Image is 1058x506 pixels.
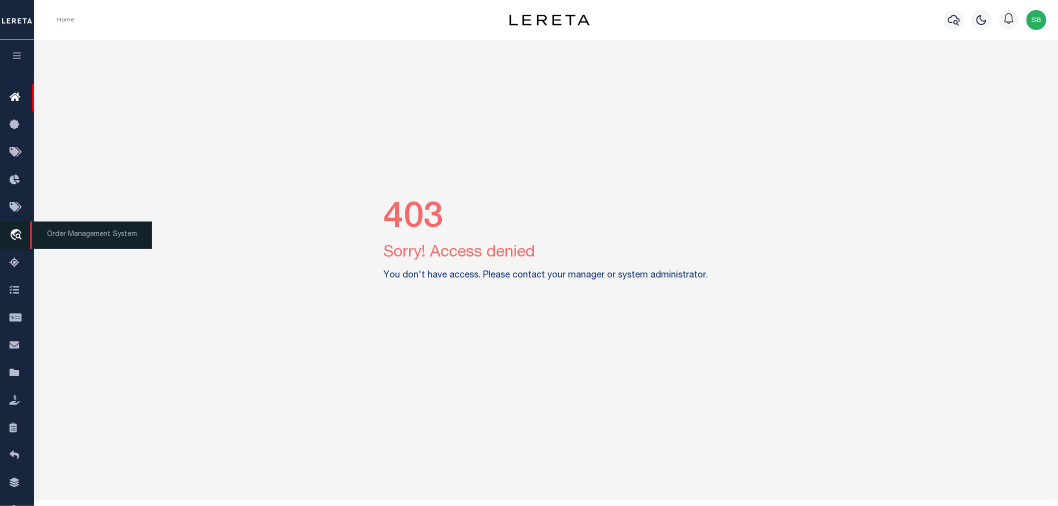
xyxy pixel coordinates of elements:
[384,198,708,241] h2: 403
[9,229,25,242] i: travel_explore
[384,269,708,282] label: You don't have access. Please contact your manager or system administrator.
[1026,10,1046,30] img: svg+xml;base64,PHN2ZyB4bWxucz0iaHR0cDovL3d3dy53My5vcmcvMjAwMC9zdmciIHBvaW50ZXItZXZlbnRzPSJub25lIi...
[57,15,74,24] li: Home
[30,221,152,249] span: Order Management System
[509,14,589,25] img: logo-dark.svg
[384,241,708,265] p: Sorry! Access denied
